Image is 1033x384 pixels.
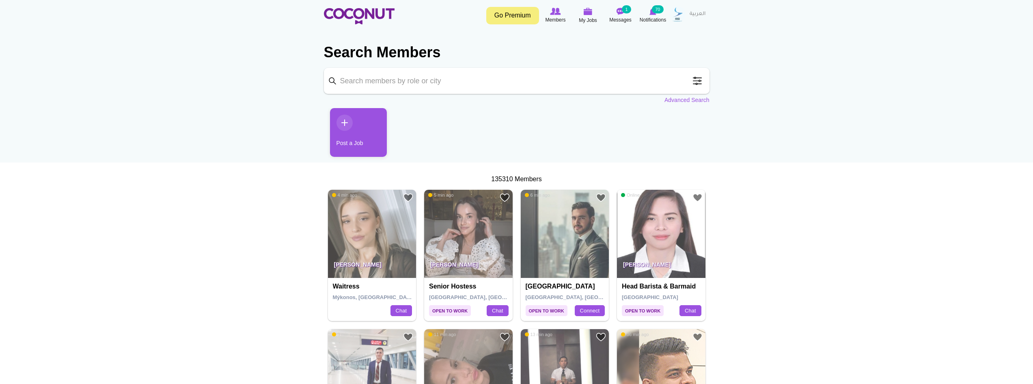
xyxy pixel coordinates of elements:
h2: Search Members [324,43,710,62]
input: Search members by role or city [324,68,710,94]
span: 36 min ago [621,332,649,337]
a: Add to Favourites [692,193,703,203]
h4: Waitress [333,283,414,290]
span: Notifications [640,16,666,24]
span: Open to Work [429,305,471,316]
a: Add to Favourites [692,332,703,342]
a: Add to Favourites [500,332,510,342]
a: Add to Favourites [403,193,413,203]
p: [PERSON_NAME] [617,255,705,278]
span: Mýkonos, [GEOGRAPHIC_DATA] [333,294,415,300]
li: 1 / 1 [324,108,381,163]
span: 6 min ago [525,192,550,198]
img: Messages [617,8,625,15]
span: 4 min ago [332,192,357,198]
span: 3 min ago [332,332,357,337]
a: Add to Favourites [596,193,606,203]
a: Notifications Notifications 70 [637,6,669,25]
span: 11 min ago [428,332,456,337]
span: 13 min ago [525,332,552,337]
a: My Jobs My Jobs [572,6,604,25]
a: Browse Members Members [539,6,572,25]
img: Home [324,8,395,24]
img: Notifications [649,8,656,15]
h4: Head barista & Barmaid [622,283,703,290]
a: Chat [487,305,508,317]
a: Chat [679,305,701,317]
p: [PERSON_NAME] [328,255,416,278]
small: 70 [652,5,663,13]
span: Messages [609,16,632,24]
span: [GEOGRAPHIC_DATA], [GEOGRAPHIC_DATA] [429,294,545,300]
span: Online [621,192,640,198]
span: My Jobs [579,16,597,24]
h4: [GEOGRAPHIC_DATA] [526,283,606,290]
a: Add to Favourites [500,193,510,203]
a: العربية [686,6,710,22]
span: 5 min ago [428,192,453,198]
a: Add to Favourites [596,332,606,342]
span: Members [545,16,565,24]
small: 1 [622,5,631,13]
a: Connect [575,305,605,317]
a: Add to Favourites [403,332,413,342]
a: Messages Messages 1 [604,6,637,25]
a: Advanced Search [664,96,710,104]
img: Browse Members [550,8,561,15]
span: Open to Work [622,305,664,316]
h4: Senior hostess [429,283,510,290]
a: Post a Job [330,108,387,157]
a: Chat [390,305,412,317]
span: Open to Work [526,305,567,316]
div: 135310 Members [324,175,710,184]
p: [PERSON_NAME] [424,255,513,278]
a: Go Premium [486,7,539,24]
span: [GEOGRAPHIC_DATA], [GEOGRAPHIC_DATA] [526,294,641,300]
img: My Jobs [584,8,593,15]
span: [GEOGRAPHIC_DATA] [622,294,678,300]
